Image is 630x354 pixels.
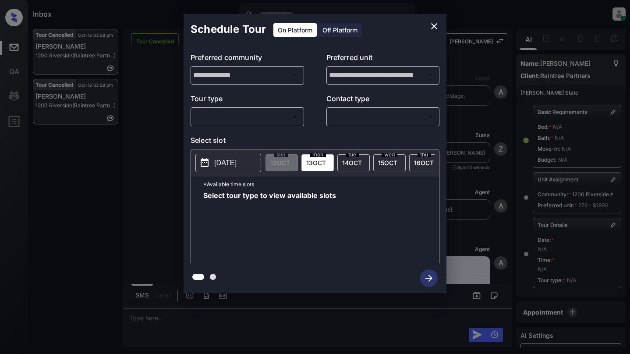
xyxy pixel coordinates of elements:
[382,152,397,157] span: wed
[273,23,317,37] div: On Platform
[191,93,304,107] p: Tour type
[214,157,237,168] p: [DATE]
[342,159,362,166] span: 14 OCT
[184,14,273,45] h2: Schedule Tour
[378,159,397,166] span: 15 OCT
[191,52,304,66] p: Preferred community
[191,135,439,149] p: Select slot
[301,154,334,171] div: date-select
[318,23,362,37] div: Off Platform
[425,18,443,35] button: close
[418,152,431,157] span: thu
[203,176,439,191] p: *Available time slots
[409,154,442,171] div: date-select
[326,93,440,107] p: Contact type
[326,52,440,66] p: Preferred unit
[203,191,336,262] span: Select tour type to view available slots
[310,152,326,157] span: mon
[337,154,370,171] div: date-select
[346,152,359,157] span: tue
[414,159,434,166] span: 16 OCT
[373,154,406,171] div: date-select
[195,153,261,172] button: [DATE]
[306,159,326,166] span: 13 OCT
